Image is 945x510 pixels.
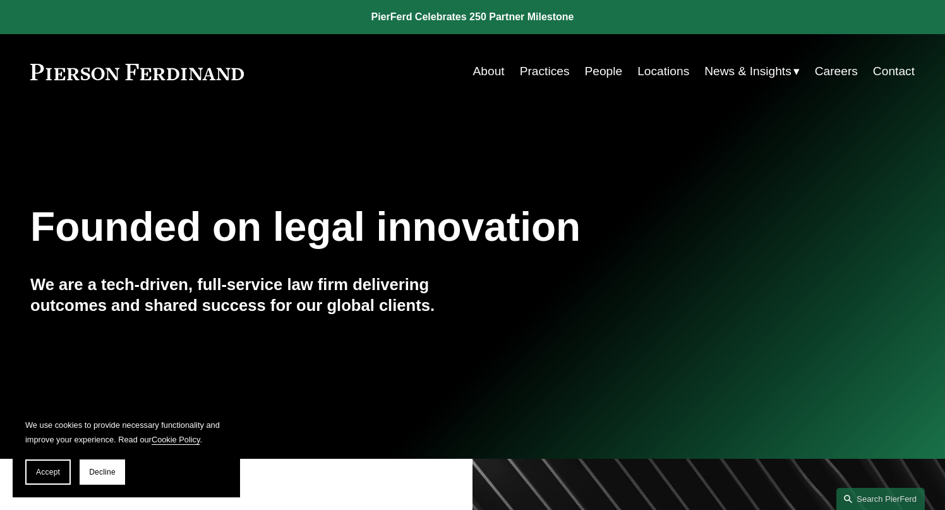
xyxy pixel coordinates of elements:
[36,468,60,477] span: Accept
[873,59,915,83] a: Contact
[30,204,767,250] h1: Founded on legal innovation
[704,61,792,83] span: News & Insights
[473,59,505,83] a: About
[836,488,925,510] a: Search this site
[89,468,116,477] span: Decline
[30,274,472,315] h4: We are a tech-driven, full-service law firm delivering outcomes and shared success for our global...
[25,418,227,447] p: We use cookies to provide necessary functionality and improve your experience. Read our .
[25,459,71,485] button: Accept
[152,435,200,444] a: Cookie Policy
[584,59,622,83] a: People
[520,59,570,83] a: Practices
[13,405,240,497] section: Cookie banner
[80,459,125,485] button: Decline
[815,59,858,83] a: Careers
[704,59,800,83] a: folder dropdown
[637,59,689,83] a: Locations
